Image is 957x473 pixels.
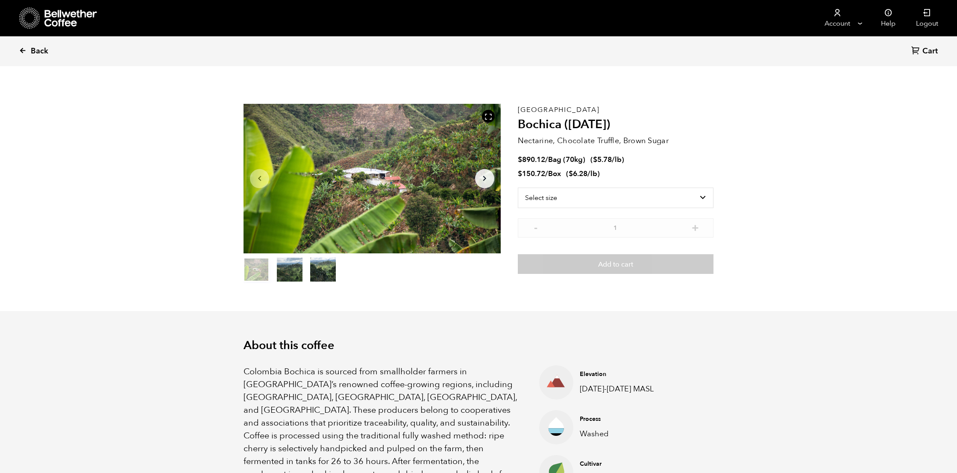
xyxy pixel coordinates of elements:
[590,155,624,165] span: ( )
[580,383,661,395] p: [DATE]-[DATE] MASL
[580,428,661,440] p: Washed
[566,169,600,179] span: ( )
[922,46,938,56] span: Cart
[545,155,548,165] span: /
[569,169,587,179] bdi: 6.28
[593,155,612,165] bdi: 5.78
[518,155,545,165] bdi: 890.12
[548,155,585,165] span: Bag (70kg)
[690,223,701,231] button: +
[593,155,597,165] span: $
[911,46,940,57] a: Cart
[518,118,713,132] h2: Bochica ([DATE])
[518,169,522,179] span: $
[580,460,661,468] h4: Cultivar
[580,415,661,423] h4: Process
[580,370,661,379] h4: Elevation
[31,46,48,56] span: Back
[569,169,573,179] span: $
[244,339,713,353] h2: About this coffee
[545,169,548,179] span: /
[518,169,545,179] bdi: 150.72
[518,155,522,165] span: $
[531,223,541,231] button: -
[587,169,597,179] span: /lb
[518,135,713,147] p: Nectarine, Chocolate Truffle, Brown Sugar
[612,155,622,165] span: /lb
[548,169,561,179] span: Box
[518,254,713,274] button: Add to cart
